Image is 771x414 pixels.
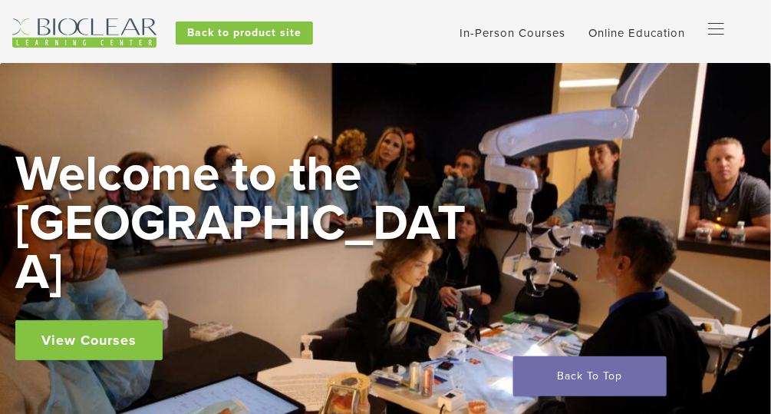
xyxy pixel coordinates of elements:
a: Back To Top [513,356,667,396]
h2: Welcome to the [GEOGRAPHIC_DATA] [15,150,476,297]
img: Bioclear [12,18,157,48]
a: Back to product site [176,22,313,45]
a: View Courses [15,320,163,360]
nav: Primary Navigation [708,18,747,41]
a: Online Education [588,26,685,40]
a: In-Person Courses [460,26,565,40]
